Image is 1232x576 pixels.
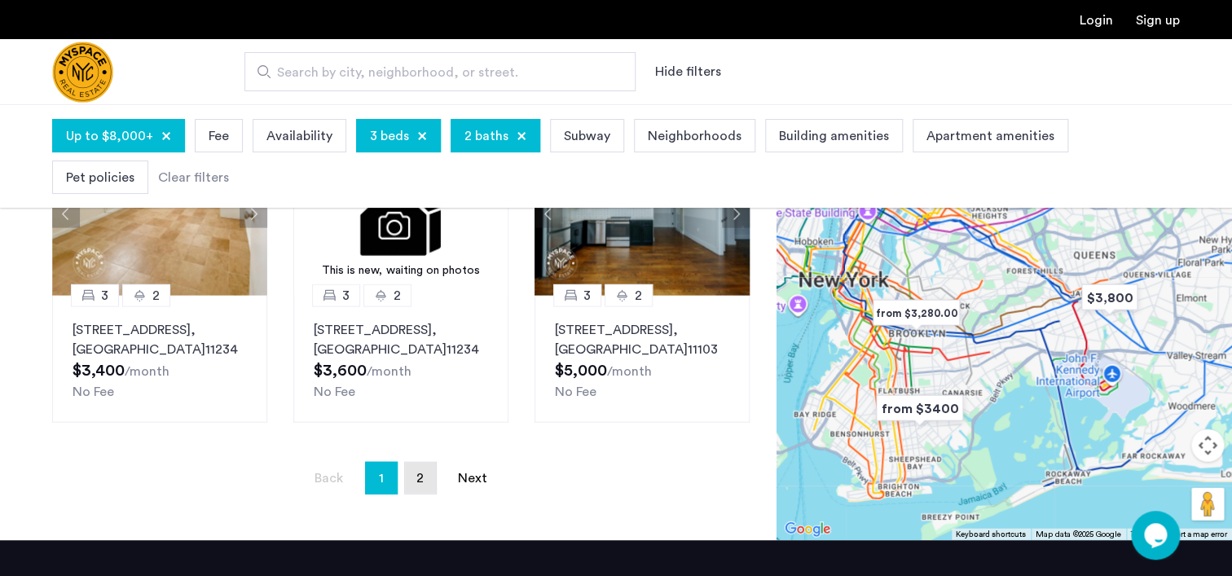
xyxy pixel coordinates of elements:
[607,365,652,378] sub: /month
[1191,488,1224,521] button: Drag Pegman onto the map to open Street View
[66,126,153,146] span: Up to $8,000+
[535,200,562,228] button: Previous apartment
[781,519,834,540] a: Open this area in Google Maps (opens a new window)
[314,363,367,379] span: $3,600
[1075,279,1144,316] div: $3,800
[555,320,729,359] p: [STREET_ADDRESS] 11103
[342,286,350,306] span: 3
[277,63,590,82] span: Search by city, neighborhood, or street.
[564,126,610,146] span: Subway
[648,126,741,146] span: Neighborhoods
[722,200,750,228] button: Next apartment
[880,175,980,212] div: from $4,791.67
[1131,511,1183,560] iframe: chat widget
[1080,14,1113,27] a: Login
[301,262,500,279] div: This is new, waiting on photos
[1162,529,1227,540] a: Report a map error
[266,126,332,146] span: Availability
[583,286,591,306] span: 3
[293,133,508,296] a: This is new, waiting on photos
[101,286,108,306] span: 3
[456,463,489,494] a: Next
[73,363,125,379] span: $3,400
[394,286,401,306] span: 2
[866,295,966,332] div: from $3,280.00
[52,42,113,103] a: Cazamio Logo
[535,296,750,423] a: 32[STREET_ADDRESS], [GEOGRAPHIC_DATA]11103No Fee
[314,385,355,398] span: No Fee
[293,133,508,296] img: 2.gif
[125,365,169,378] sub: /month
[379,465,384,491] span: 1
[52,296,267,423] a: 32[STREET_ADDRESS], [GEOGRAPHIC_DATA]11234No Fee
[781,519,834,540] img: Google
[73,385,114,398] span: No Fee
[635,286,642,306] span: 2
[240,200,267,228] button: Next apartment
[152,286,160,306] span: 2
[293,296,508,423] a: 32[STREET_ADDRESS], [GEOGRAPHIC_DATA]11234No Fee
[314,320,488,359] p: [STREET_ADDRESS] 11234
[315,472,343,485] span: Back
[926,126,1054,146] span: Apartment amenities
[367,365,411,378] sub: /month
[869,390,970,427] div: from $3400
[52,133,267,296] img: a8b926f1-9a91-4e5e-b036-feb4fe78ee5d_638870597702522746.jpeg
[1136,14,1180,27] a: Registration
[370,126,409,146] span: 3 beds
[52,200,80,228] button: Previous apartment
[555,363,607,379] span: $5,000
[655,62,721,81] button: Show or hide filters
[209,126,229,146] span: Fee
[416,472,424,485] span: 2
[1191,429,1224,462] button: Map camera controls
[66,168,134,187] span: Pet policies
[52,42,113,103] img: logo
[956,529,1026,540] button: Keyboard shortcuts
[73,320,247,359] p: [STREET_ADDRESS] 11234
[1036,530,1121,539] span: Map data ©2025 Google
[535,133,750,296] img: 1996_638586812417045067.jpeg
[158,168,229,187] div: Clear filters
[464,126,508,146] span: 2 baths
[244,52,636,91] input: Apartment Search
[779,126,889,146] span: Building amenities
[555,385,596,398] span: No Fee
[52,462,750,495] nav: Pagination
